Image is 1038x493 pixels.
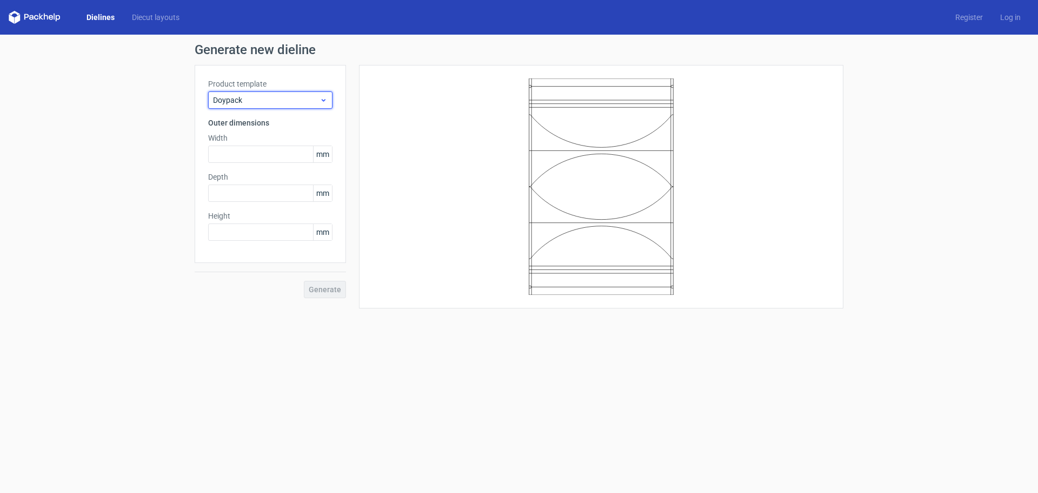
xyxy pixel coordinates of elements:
label: Height [208,211,332,221]
h3: Outer dimensions [208,117,332,128]
a: Dielines [78,12,123,23]
a: Diecut layouts [123,12,188,23]
span: mm [313,224,332,240]
label: Product template [208,78,332,89]
span: mm [313,146,332,162]
a: Log in [992,12,1029,23]
span: Doypack [213,95,320,106]
h1: Generate new dieline [195,43,843,56]
label: Width [208,133,332,143]
label: Depth [208,172,332,182]
a: Register [947,12,992,23]
span: mm [313,185,332,201]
